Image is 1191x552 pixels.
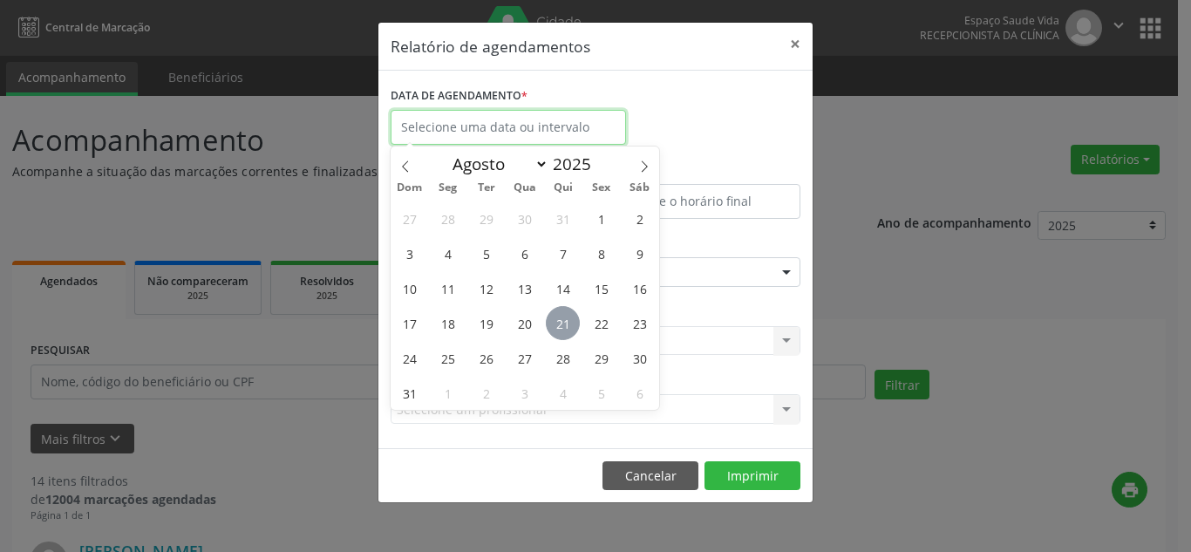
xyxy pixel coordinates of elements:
[548,153,606,175] input: Year
[429,182,467,194] span: Seg
[546,341,580,375] span: Agosto 28, 2025
[444,152,548,176] select: Month
[391,110,626,145] input: Selecione uma data ou intervalo
[431,201,465,235] span: Julho 28, 2025
[546,376,580,410] span: Setembro 4, 2025
[392,201,426,235] span: Julho 27, 2025
[507,201,541,235] span: Julho 30, 2025
[392,271,426,305] span: Agosto 10, 2025
[506,182,544,194] span: Qua
[469,236,503,270] span: Agosto 5, 2025
[544,182,582,194] span: Qui
[507,236,541,270] span: Agosto 6, 2025
[469,376,503,410] span: Setembro 2, 2025
[391,35,590,58] h5: Relatório de agendamentos
[431,236,465,270] span: Agosto 4, 2025
[507,306,541,340] span: Agosto 20, 2025
[392,376,426,410] span: Agosto 31, 2025
[469,341,503,375] span: Agosto 26, 2025
[600,157,800,184] label: ATÉ
[602,461,698,491] button: Cancelar
[600,184,800,219] input: Selecione o horário final
[391,83,527,110] label: DATA DE AGENDAMENTO
[431,271,465,305] span: Agosto 11, 2025
[431,341,465,375] span: Agosto 25, 2025
[584,271,618,305] span: Agosto 15, 2025
[584,201,618,235] span: Agosto 1, 2025
[582,182,621,194] span: Sex
[507,376,541,410] span: Setembro 3, 2025
[623,201,657,235] span: Agosto 2, 2025
[469,271,503,305] span: Agosto 12, 2025
[467,182,506,194] span: Ter
[584,236,618,270] span: Agosto 8, 2025
[584,376,618,410] span: Setembro 5, 2025
[623,341,657,375] span: Agosto 30, 2025
[546,306,580,340] span: Agosto 21, 2025
[778,23,813,65] button: Close
[621,182,659,194] span: Sáb
[623,236,657,270] span: Agosto 9, 2025
[392,306,426,340] span: Agosto 17, 2025
[392,236,426,270] span: Agosto 3, 2025
[623,306,657,340] span: Agosto 23, 2025
[704,461,800,491] button: Imprimir
[392,341,426,375] span: Agosto 24, 2025
[584,341,618,375] span: Agosto 29, 2025
[546,201,580,235] span: Julho 31, 2025
[507,341,541,375] span: Agosto 27, 2025
[431,376,465,410] span: Setembro 1, 2025
[469,201,503,235] span: Julho 29, 2025
[507,271,541,305] span: Agosto 13, 2025
[623,271,657,305] span: Agosto 16, 2025
[546,236,580,270] span: Agosto 7, 2025
[584,306,618,340] span: Agosto 22, 2025
[469,306,503,340] span: Agosto 19, 2025
[431,306,465,340] span: Agosto 18, 2025
[623,376,657,410] span: Setembro 6, 2025
[391,182,429,194] span: Dom
[546,271,580,305] span: Agosto 14, 2025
